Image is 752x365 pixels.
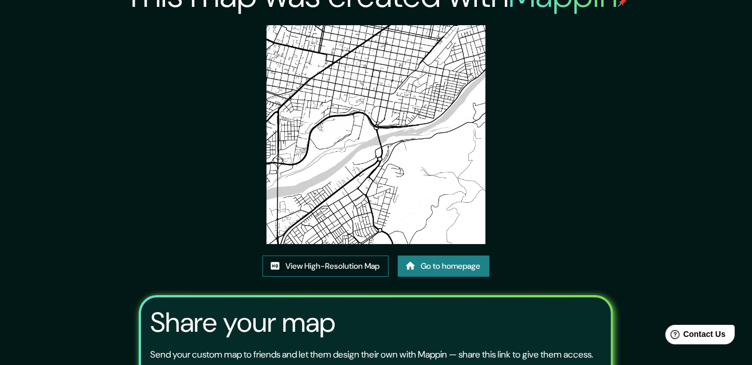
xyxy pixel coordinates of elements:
[150,307,335,339] h3: Share your map
[263,256,389,277] a: View High-Resolution Map
[150,348,593,362] p: Send your custom map to friends and let them design their own with Mappin — share this link to gi...
[267,25,485,244] img: created-map
[650,320,739,352] iframe: Help widget launcher
[398,256,489,277] a: Go to homepage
